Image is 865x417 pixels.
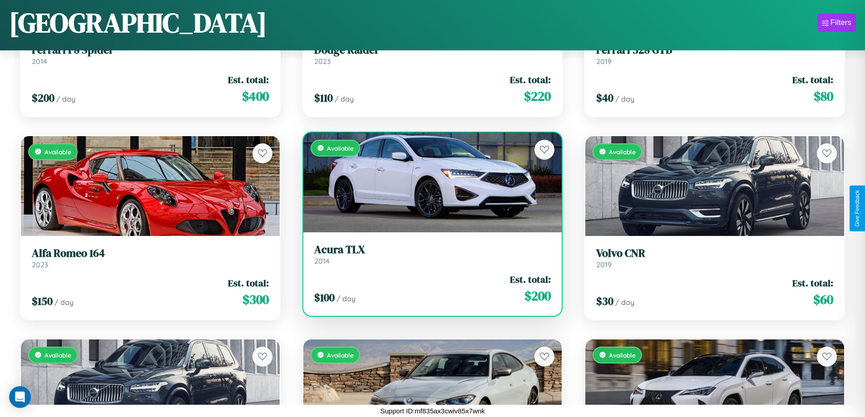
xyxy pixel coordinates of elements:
[335,94,354,103] span: / day
[817,14,856,32] button: Filters
[327,351,354,359] span: Available
[44,148,71,156] span: Available
[314,256,330,265] span: 2014
[380,405,484,417] p: Support ID: mf835ax3cwiv85x7wnk
[32,260,48,269] span: 2023
[56,94,75,103] span: / day
[813,290,833,309] span: $ 60
[9,4,267,41] h1: [GEOGRAPHIC_DATA]
[242,87,269,105] span: $ 400
[32,90,54,105] span: $ 200
[596,44,833,66] a: Ferrari 328 GTB2019
[314,44,551,57] h3: Dodge Raider
[524,87,551,105] span: $ 220
[314,44,551,66] a: Dodge Raider2023
[32,57,47,66] span: 2014
[314,243,551,256] h3: Acura TLX
[596,44,833,57] h3: Ferrari 328 GTB
[830,18,851,27] div: Filters
[510,73,551,86] span: Est. total:
[327,144,354,152] span: Available
[792,276,833,289] span: Est. total:
[314,57,331,66] span: 2023
[9,386,31,408] div: Open Intercom Messenger
[336,294,356,303] span: / day
[615,94,634,103] span: / day
[596,247,833,260] h3: Volvo CNR
[596,57,612,66] span: 2019
[54,298,74,307] span: / day
[228,276,269,289] span: Est. total:
[609,351,636,359] span: Available
[32,247,269,260] h3: Alfa Romeo 164
[854,190,860,227] div: Give Feedback
[510,273,551,286] span: Est. total:
[314,243,551,265] a: Acura TLX2014
[609,148,636,156] span: Available
[792,73,833,86] span: Est. total:
[228,73,269,86] span: Est. total:
[524,287,551,305] span: $ 200
[32,247,269,269] a: Alfa Romeo 1642023
[32,44,269,66] a: Ferrari F8 Spider2014
[615,298,634,307] span: / day
[44,351,71,359] span: Available
[596,294,613,309] span: $ 30
[242,290,269,309] span: $ 300
[596,260,612,269] span: 2019
[314,290,335,305] span: $ 100
[814,87,833,105] span: $ 80
[314,90,333,105] span: $ 110
[596,247,833,269] a: Volvo CNR2019
[596,90,613,105] span: $ 40
[32,294,53,309] span: $ 150
[32,44,269,57] h3: Ferrari F8 Spider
